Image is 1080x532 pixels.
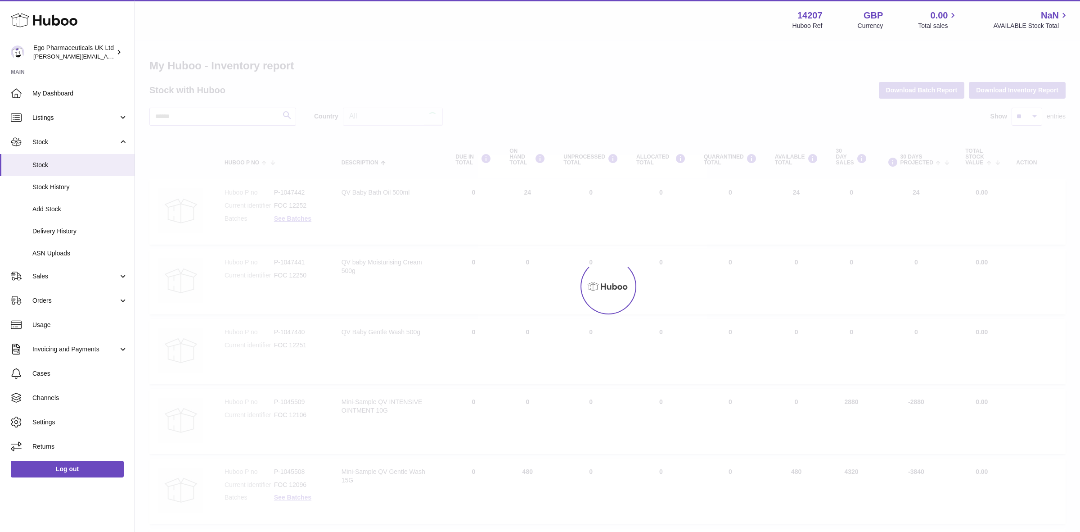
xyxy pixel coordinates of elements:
[32,249,128,258] span: ASN Uploads
[11,461,124,477] a: Log out
[32,227,128,236] span: Delivery History
[32,394,128,402] span: Channels
[993,9,1069,30] a: NaN AVAILABLE Stock Total
[797,9,823,22] strong: 14207
[32,345,118,354] span: Invoicing and Payments
[864,9,883,22] strong: GBP
[931,9,948,22] span: 0.00
[32,442,128,451] span: Returns
[858,22,883,30] div: Currency
[792,22,823,30] div: Huboo Ref
[32,205,128,214] span: Add Stock
[1041,9,1059,22] span: NaN
[11,45,24,59] img: jane.bates@egopharm.com
[918,22,958,30] span: Total sales
[32,161,128,169] span: Stock
[993,22,1069,30] span: AVAILABLE Stock Total
[32,114,118,122] span: Listings
[33,44,114,61] div: Ego Pharmaceuticals UK Ltd
[32,272,118,281] span: Sales
[32,321,128,329] span: Usage
[32,183,128,191] span: Stock History
[32,89,128,98] span: My Dashboard
[918,9,958,30] a: 0.00 Total sales
[32,369,128,378] span: Cases
[32,138,118,146] span: Stock
[32,418,128,427] span: Settings
[32,296,118,305] span: Orders
[33,53,229,60] span: [PERSON_NAME][EMAIL_ADDRESS][PERSON_NAME][DOMAIN_NAME]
